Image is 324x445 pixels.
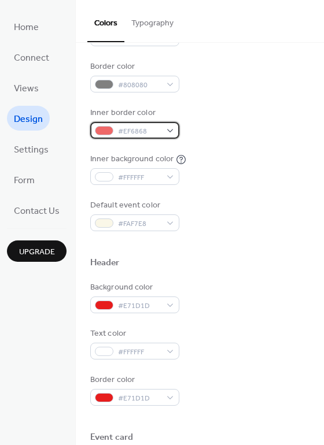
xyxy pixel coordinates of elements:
[90,61,177,73] div: Border color
[14,110,43,128] span: Design
[90,328,177,340] div: Text color
[7,75,46,100] a: Views
[7,136,56,161] a: Settings
[118,300,161,312] span: #E71D1D
[118,79,161,91] span: #808080
[7,198,67,222] a: Contact Us
[7,106,50,131] a: Design
[118,172,161,184] span: #FFFFFF
[118,218,161,230] span: #FAF7E8
[14,141,49,159] span: Settings
[118,392,161,405] span: #E71D1D
[90,199,177,212] div: Default event color
[19,246,55,258] span: Upgrade
[14,80,39,98] span: Views
[14,49,49,67] span: Connect
[14,202,60,220] span: Contact Us
[7,14,46,39] a: Home
[7,167,42,192] a: Form
[90,257,120,269] div: Header
[118,346,161,358] span: #FFFFFF
[90,374,177,386] div: Border color
[90,432,133,444] div: Event card
[90,153,174,165] div: Inner background color
[14,18,39,36] span: Home
[90,107,177,119] div: Inner border color
[118,33,161,45] span: #000000
[118,125,161,138] span: #EF6868
[14,172,35,190] span: Form
[7,44,56,69] a: Connect
[90,281,177,294] div: Background color
[7,240,67,262] button: Upgrade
